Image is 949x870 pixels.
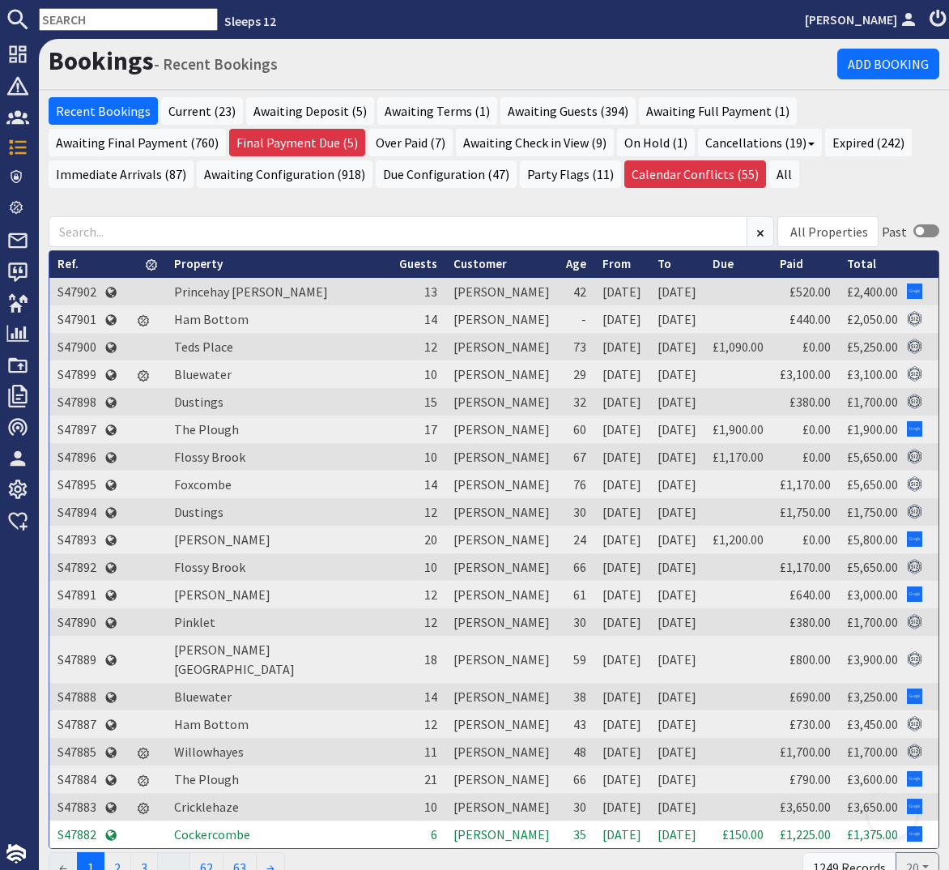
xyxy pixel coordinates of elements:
td: [DATE] [649,388,704,416]
div: All Properties [790,222,868,241]
td: [DATE] [594,388,649,416]
td: S47893 [49,526,104,553]
a: Awaiting Final Payment (760) [49,129,226,156]
span: 12 [424,586,437,603]
td: [DATE] [649,333,704,360]
a: £1,700.00 [847,394,898,410]
td: [DATE] [649,305,704,333]
td: S47889 [49,636,104,683]
td: 32 [558,388,594,416]
a: To [657,256,671,271]
a: £5,800.00 [847,531,898,548]
img: staytech_i_w-64f4e8e9ee0a9c174fd5317b4b171b261742d2d393467e5bdba4413f4f884c10.svg [6,844,26,864]
a: Total [847,256,876,271]
a: Immediate Arrivals (87) [49,160,194,188]
td: [DATE] [649,608,704,636]
td: [DATE] [649,526,704,553]
a: Awaiting Configuration (918) [197,160,372,188]
td: [DATE] [649,738,704,766]
td: [DATE] [594,305,649,333]
td: [DATE] [594,443,649,471]
a: Party Flags (11) [520,160,621,188]
a: Age [566,256,586,271]
td: [PERSON_NAME] [445,821,558,848]
div: Combobox [777,216,879,247]
a: £1,750.00 [780,504,831,520]
a: Calendar Conflicts (55) [624,160,766,188]
a: £3,100.00 [847,366,898,382]
img: Referer: Sleeps 12 [907,366,922,382]
a: Cancellations (19) [698,129,822,156]
td: 76 [558,471,594,498]
td: 66 [558,766,594,793]
span: 18 [424,651,437,667]
td: S47884 [49,766,104,793]
a: £3,450.00 [847,716,898,732]
a: Current (23) [161,97,243,125]
td: [PERSON_NAME] [445,471,558,498]
iframe: Toggle Customer Support [868,789,917,838]
td: [PERSON_NAME] [445,278,558,305]
th: Due [704,251,772,278]
span: 11 [424,744,437,760]
td: [PERSON_NAME] [445,443,558,471]
td: [PERSON_NAME] [445,333,558,360]
td: [DATE] [649,278,704,305]
img: Referer: Sleeps 12 [907,651,922,667]
a: [PERSON_NAME] [174,586,270,603]
span: 17 [424,421,437,437]
a: From [602,256,631,271]
a: [PERSON_NAME] [805,10,920,29]
img: Referer: Sleeps 12 [907,614,922,629]
a: Bluewater [174,366,232,382]
td: [PERSON_NAME] [445,738,558,766]
td: [DATE] [594,608,649,636]
td: [DATE] [649,581,704,608]
td: [DATE] [649,416,704,443]
a: £1,375.00 [847,826,898,842]
td: [PERSON_NAME] [445,710,558,738]
a: £1,700.00 [847,614,898,630]
a: Due Configuration (47) [376,160,517,188]
a: £1,700.00 [847,744,898,760]
span: 12 [424,339,437,355]
img: Referer: Google [907,284,922,299]
a: £3,250.00 [847,689,898,705]
div: Past [882,222,907,241]
a: £1,200.00 [713,531,764,548]
a: £380.00 [789,394,831,410]
a: Add Booking [837,49,939,79]
td: [DATE] [594,738,649,766]
img: Referer: Sleeps 12 [907,504,922,519]
a: Flossy Brook [174,449,245,465]
a: Princehay [PERSON_NAME] [174,284,328,300]
a: Paid [780,256,803,271]
a: Over Paid (7) [368,129,453,156]
a: Dustings [174,504,223,520]
td: [PERSON_NAME] [445,360,558,388]
a: Customer [453,256,507,271]
a: £5,250.00 [847,339,898,355]
td: [DATE] [594,766,649,793]
td: [DATE] [649,360,704,388]
td: 59 [558,636,594,683]
a: Ham Bottom [174,311,249,327]
span: 6 [431,826,437,842]
td: [PERSON_NAME] [445,526,558,553]
td: [DATE] [649,766,704,793]
td: S47902 [49,278,104,305]
a: £790.00 [789,771,831,787]
a: Recent Bookings [49,97,158,125]
a: On Hold (1) [617,129,695,156]
td: 60 [558,416,594,443]
a: Dustings [174,394,223,410]
td: [PERSON_NAME] [445,416,558,443]
td: 73 [558,333,594,360]
a: Final Payment Due (5) [229,129,365,156]
a: £1,750.00 [847,504,898,520]
td: 67 [558,443,594,471]
a: £1,900.00 [847,421,898,437]
td: [DATE] [594,498,649,526]
a: £0.00 [802,339,831,355]
img: Referer: Sleeps 12 [907,716,922,731]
